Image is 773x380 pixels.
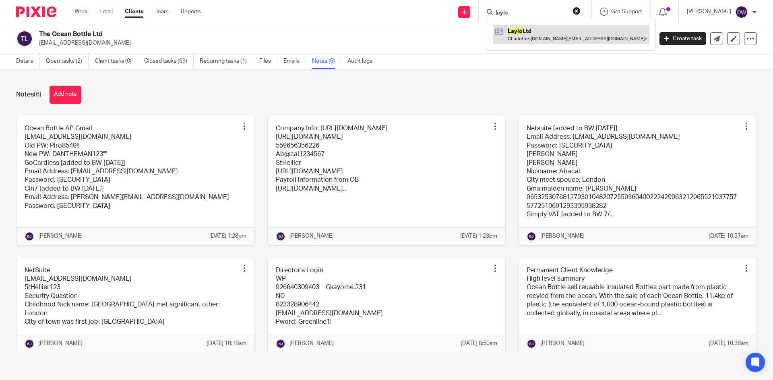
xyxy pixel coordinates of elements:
[16,53,40,69] a: Details
[659,32,706,45] a: Create task
[709,232,748,240] p: [DATE] 10:37am
[181,8,201,16] a: Reports
[144,53,194,69] a: Closed tasks (69)
[283,53,306,69] a: Emails
[259,53,277,69] a: Files
[540,339,585,347] p: [PERSON_NAME]
[155,8,169,16] a: Team
[735,6,748,18] img: svg%3E
[289,232,334,240] p: [PERSON_NAME]
[39,39,647,47] p: [EMAIL_ADDRESS][DOMAIN_NAME]
[495,10,567,17] input: Search
[50,86,81,104] button: Add note
[16,30,33,47] img: svg%3E
[276,232,285,241] img: svg%3E
[611,9,642,14] span: Get Support
[25,232,34,241] img: svg%3E
[95,53,138,69] a: Client tasks (0)
[347,53,378,69] a: Audit logs
[16,6,56,17] img: Pixie
[25,339,34,349] img: svg%3E
[16,90,41,99] h1: Notes
[573,7,581,15] button: Clear
[38,232,83,240] p: [PERSON_NAME]
[312,53,341,69] a: Notes (6)
[99,8,113,16] a: Email
[289,339,334,347] p: [PERSON_NAME]
[46,53,89,69] a: Open tasks (2)
[687,8,731,16] p: [PERSON_NAME]
[461,339,497,347] p: [DATE] 8:50am
[125,8,143,16] a: Clients
[540,232,585,240] p: [PERSON_NAME]
[207,339,246,347] p: [DATE] 10:18am
[527,339,536,349] img: svg%3E
[38,339,83,347] p: [PERSON_NAME]
[200,53,253,69] a: Recurring tasks (1)
[209,232,246,240] p: [DATE] 1:28pm
[709,339,748,347] p: [DATE] 10:38am
[34,91,41,98] span: (6)
[460,232,497,240] p: [DATE] 1:23pm
[39,30,526,39] h2: The Ocean Bottle Ltd
[276,339,285,349] img: svg%3E
[527,232,536,241] img: svg%3E
[74,8,87,16] a: Work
